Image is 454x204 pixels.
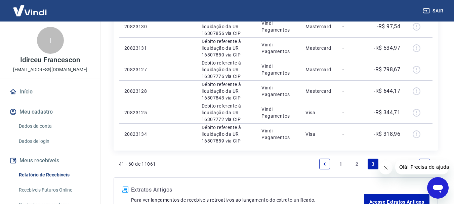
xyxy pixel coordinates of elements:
p: 20823128 [124,88,155,94]
button: Meu cadastro [8,105,92,119]
p: Mastercard [305,23,332,30]
div: I [37,27,64,54]
p: Débito referente à liquidação da UR 16307776 via CIP [202,59,251,80]
p: Visa [305,131,332,137]
ul: Pagination [317,156,432,172]
p: Extratos Antigos [131,186,364,194]
p: 20823134 [124,131,155,137]
a: Page 554 [400,159,414,169]
p: Débito referente à liquidação da UR 16307843 via CIP [202,81,251,101]
a: Relatório de Recebíveis [16,168,92,182]
span: Olá! Precisa de ajuda? [4,5,56,10]
p: - [342,45,362,51]
a: Início [8,84,92,99]
a: Page 3 is your current page [368,159,378,169]
p: Vindi Pagamentos [261,41,295,55]
p: Vindi Pagamentos [261,20,295,33]
p: Mastercard [305,66,332,73]
img: Vindi [8,0,52,21]
a: Recebíveis Futuros Online [16,183,92,197]
p: Vindi Pagamentos [261,63,295,76]
p: - [342,66,362,73]
p: Vindi Pagamentos [261,84,295,98]
p: -R$ 318,96 [374,130,400,138]
a: Page 1 [335,159,346,169]
p: Débito referente à liquidação da UR 16307850 via CIP [202,38,251,58]
p: Idirceu Francescon [20,56,80,64]
p: Débito referente à liquidação da UR 16307859 via CIP [202,124,251,144]
button: Sair [422,5,446,17]
p: -R$ 534,97 [374,44,400,52]
p: - [342,88,362,94]
a: Dados da conta [16,119,92,133]
p: 20823125 [124,109,155,116]
p: Mastercard [305,88,332,94]
a: Jump forward [384,159,395,169]
p: 41 - 60 de 11061 [119,161,156,167]
iframe: Mensagem da empresa [395,160,449,174]
iframe: Botão para abrir a janela de mensagens [427,177,449,199]
p: - [342,23,362,30]
p: [EMAIL_ADDRESS][DOMAIN_NAME] [13,66,87,73]
p: -R$ 97,54 [377,23,401,31]
p: 20823127 [124,66,155,73]
p: 20823130 [124,23,155,30]
p: - [342,109,362,116]
iframe: Fechar mensagem [379,161,393,174]
p: - [342,131,362,137]
p: Débito referente à liquidação da UR 16307772 via CIP [202,103,251,123]
p: 20823131 [124,45,155,51]
p: -R$ 798,67 [374,66,400,74]
p: Vindi Pagamentos [261,127,295,141]
a: Page 2 [352,159,362,169]
p: Mastercard [305,45,332,51]
a: Next page [419,159,430,169]
p: Visa [305,109,332,116]
a: Dados de login [16,134,92,148]
button: Meus recebíveis [8,153,92,168]
p: -R$ 344,71 [374,109,400,117]
img: ícone [122,187,128,193]
p: -R$ 644,17 [374,87,400,95]
p: Vindi Pagamentos [261,106,295,119]
p: Débito referente à liquidação da UR 16307856 via CIP [202,16,251,37]
a: Previous page [319,159,330,169]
